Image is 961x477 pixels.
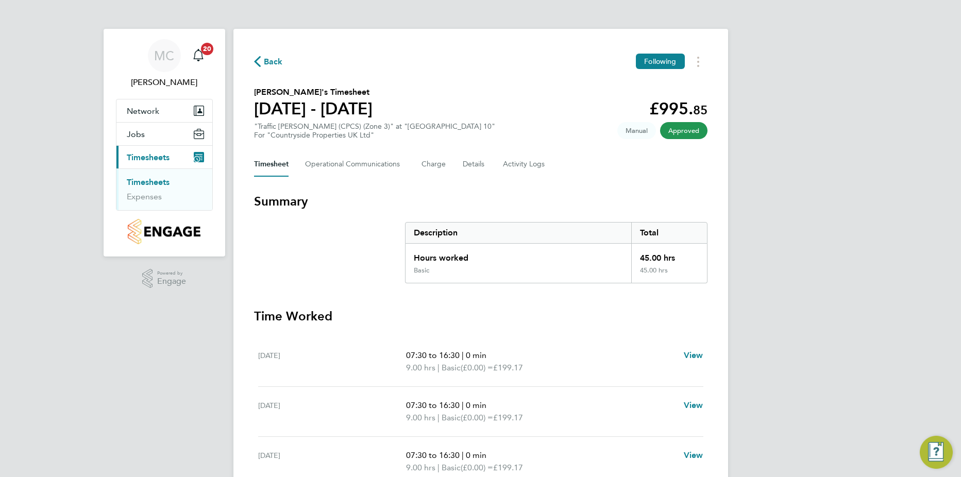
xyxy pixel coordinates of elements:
div: 45.00 hrs [631,266,706,283]
span: 0 min [466,450,486,460]
div: [DATE] [258,399,407,424]
a: View [684,399,703,412]
span: View [684,400,703,410]
button: Network [116,99,212,122]
div: Timesheets [116,168,212,210]
span: | [462,450,464,460]
div: Basic [414,266,429,275]
div: "Traffic [PERSON_NAME] (CPCS) (Zone 3)" at "[GEOGRAPHIC_DATA] 10" [254,122,495,140]
button: Following [636,54,684,69]
div: Hours worked [406,244,632,266]
button: Engage Resource Center [920,436,953,469]
span: Timesheets [127,152,170,162]
button: Activity Logs [503,152,546,177]
app-decimal: £995. [649,99,707,118]
div: For "Countryside Properties UK Ltd" [254,131,495,140]
span: Basic [442,362,461,374]
button: Back [254,55,283,68]
a: Powered byEngage [142,269,186,288]
span: £199.17 [493,463,523,472]
span: £199.17 [493,363,523,372]
button: Timesheets Menu [689,54,707,70]
span: View [684,450,703,460]
button: Operational Communications [305,152,405,177]
a: Go to home page [116,219,213,244]
span: Marian Chitimus [116,76,213,89]
h2: [PERSON_NAME]'s Timesheet [254,86,373,98]
span: 0 min [466,350,486,360]
a: Expenses [127,192,162,201]
div: Description [406,223,632,243]
h3: Summary [254,193,707,210]
span: This timesheet was manually created. [617,122,656,139]
span: View [684,350,703,360]
div: Summary [405,222,707,283]
span: | [462,350,464,360]
span: (£0.00) = [461,413,493,422]
span: 20 [201,43,213,55]
span: Following [644,57,676,66]
button: Timesheets [116,146,212,168]
span: Powered by [157,269,186,278]
h3: Time Worked [254,308,707,325]
span: 9.00 hrs [406,363,435,372]
span: | [462,400,464,410]
a: View [684,449,703,462]
span: 9.00 hrs [406,463,435,472]
div: [DATE] [258,449,407,474]
span: (£0.00) = [461,363,493,372]
span: Basic [442,462,461,474]
span: Engage [157,277,186,286]
span: (£0.00) = [461,463,493,472]
span: £199.17 [493,413,523,422]
span: 07:30 to 16:30 [406,350,460,360]
span: | [437,363,440,372]
div: Total [631,223,706,243]
span: | [437,463,440,472]
a: Timesheets [127,177,170,187]
span: 85 [693,103,707,117]
span: 0 min [466,400,486,410]
nav: Main navigation [104,29,225,257]
button: Jobs [116,123,212,145]
span: Jobs [127,129,145,139]
a: 20 [188,39,209,72]
h1: [DATE] - [DATE] [254,98,373,119]
span: Basic [442,412,461,424]
a: MC[PERSON_NAME] [116,39,213,89]
button: Timesheet [254,152,289,177]
span: Back [264,56,283,68]
span: MC [154,49,174,62]
span: This timesheet has been approved. [660,122,707,139]
span: | [437,413,440,422]
span: 07:30 to 16:30 [406,400,460,410]
span: 07:30 to 16:30 [406,450,460,460]
a: View [684,349,703,362]
span: Network [127,106,159,116]
button: Details [463,152,486,177]
div: 45.00 hrs [631,244,706,266]
div: [DATE] [258,349,407,374]
span: 9.00 hrs [406,413,435,422]
img: countryside-properties-logo-retina.png [128,219,200,244]
button: Charge [422,152,446,177]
